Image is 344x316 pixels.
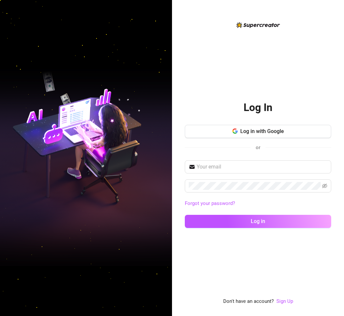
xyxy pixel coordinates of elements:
h2: Log In [244,101,272,114]
span: Log in with Google [240,128,284,134]
button: Log in [185,215,331,228]
span: or [256,145,260,150]
span: Log in [251,218,265,224]
span: eye-invisible [322,183,327,189]
input: Your email [197,163,327,171]
a: Sign Up [276,298,293,305]
span: Don't have an account? [223,298,274,305]
button: Log in with Google [185,125,331,138]
a: Forgot your password? [185,200,331,208]
a: Forgot your password? [185,200,235,206]
a: Sign Up [276,298,293,304]
img: logo-BBDzfeDw.svg [236,22,280,28]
